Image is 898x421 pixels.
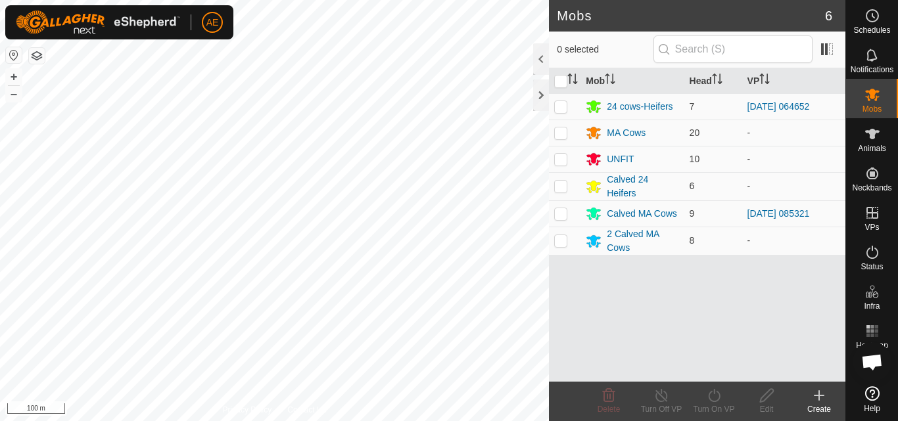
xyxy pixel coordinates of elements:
[690,154,700,164] span: 10
[567,76,578,86] p-sorticon: Activate to sort
[598,405,621,414] span: Delete
[864,302,880,310] span: Infra
[742,120,845,146] td: -
[6,69,22,85] button: +
[287,404,326,416] a: Contact Us
[742,227,845,255] td: -
[206,16,219,30] span: AE
[861,263,883,271] span: Status
[852,184,891,192] span: Neckbands
[684,68,742,94] th: Head
[793,403,845,415] div: Create
[747,101,810,112] a: [DATE] 064652
[29,48,45,64] button: Map Layers
[856,342,888,349] span: Heatmap
[690,127,700,138] span: 20
[747,208,810,219] a: [DATE] 085321
[759,76,770,86] p-sorticon: Activate to sort
[690,101,695,112] span: 7
[223,404,272,416] a: Privacy Policy
[607,152,634,166] div: UNFIT
[557,8,825,24] h2: Mobs
[825,6,832,26] span: 6
[846,381,898,418] a: Help
[557,43,653,56] span: 0 selected
[607,207,677,221] div: Calved MA Cows
[607,126,646,140] div: MA Cows
[605,76,615,86] p-sorticon: Activate to sort
[6,86,22,102] button: –
[742,68,845,94] th: VP
[864,405,880,412] span: Help
[690,208,695,219] span: 9
[853,26,890,34] span: Schedules
[6,47,22,63] button: Reset Map
[580,68,684,94] th: Mob
[607,100,673,114] div: 24 cows-Heifers
[607,173,678,200] div: Calved 24 Heifers
[864,223,879,231] span: VPs
[16,11,180,34] img: Gallagher Logo
[635,403,688,415] div: Turn Off VP
[863,105,882,113] span: Mobs
[690,181,695,191] span: 6
[607,227,678,255] div: 2 Calved MA Cows
[742,172,845,200] td: -
[688,403,740,415] div: Turn On VP
[690,235,695,246] span: 8
[653,35,813,63] input: Search (S)
[740,403,793,415] div: Edit
[742,146,845,172] td: -
[858,144,886,152] span: Animals
[853,342,892,382] div: Open chat
[712,76,722,86] p-sorticon: Activate to sort
[851,66,893,74] span: Notifications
